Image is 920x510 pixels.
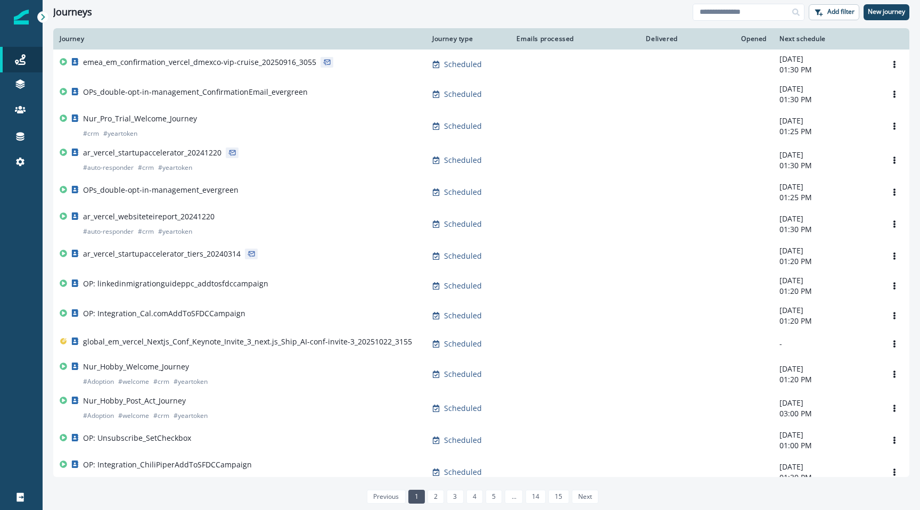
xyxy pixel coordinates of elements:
p: OPs_double-opt-in-management_ConfirmationEmail_evergreen [83,87,308,97]
a: OP: linkedinmigrationguideppc_addtosfdccampaignScheduled-[DATE]01:20 PMOptions [53,271,909,301]
button: Options [886,432,903,448]
a: emea_em_confirmation_vercel_dmexco-vip-cruise_20250916_3055Scheduled-[DATE]01:30 PMOptions [53,50,909,79]
button: Options [886,152,903,168]
p: # welcome [118,376,149,387]
a: Page 3 [447,490,463,504]
p: [DATE] [779,430,873,440]
a: Page 2 [428,490,444,504]
p: # crm [153,410,169,421]
a: Next page [572,490,598,504]
button: Add filter [809,4,859,20]
p: # Adoption [83,410,114,421]
p: OP: Integration_ChiliPiperAddToSFDCCampaign [83,459,252,470]
a: ar_vercel_startupaccelerator_tiers_20240314Scheduled-[DATE]01:20 PMOptions [53,241,909,271]
p: OPs_double-opt-in-management_evergreen [83,185,239,195]
p: ar_vercel_startupaccelerator_tiers_20240314 [83,249,241,259]
p: Scheduled [444,339,482,349]
p: Nur_Hobby_Post_Act_Journey [83,396,186,406]
a: Jump forward [505,490,522,504]
p: [DATE] [779,116,873,126]
button: Options [886,464,903,480]
a: Page 5 [486,490,502,504]
a: Nur_Pro_Trial_Welcome_Journey#crm#yeartokenScheduled-[DATE]01:25 PMOptions [53,109,909,143]
h1: Journeys [53,6,92,18]
p: [DATE] [779,54,873,64]
p: [DATE] [779,275,873,286]
p: Scheduled [444,467,482,478]
div: Delivered [587,35,678,43]
a: Page 4 [466,490,483,504]
p: # Adoption [83,376,114,387]
p: OP: Integration_Cal.comAddToSFDCCampaign [83,308,245,319]
button: Options [886,184,903,200]
p: # vercel [83,474,105,485]
p: Scheduled [444,187,482,198]
ul: Pagination [364,490,598,504]
button: Options [886,336,903,352]
button: Options [886,278,903,294]
a: global_em_vercel_Nextjs_Conf_Keynote_Invite_3_next.js_Ship_AI-conf-invite-3_20251022_3155Schedule... [53,331,909,357]
p: Scheduled [444,219,482,229]
p: # yeartoken [158,162,192,173]
div: Opened [691,35,767,43]
p: OP: Unsubscribe_SetCheckbox [83,433,191,443]
p: 01:20 PM [779,286,873,297]
p: [DATE] [779,182,873,192]
button: Options [886,248,903,264]
p: global_em_vercel_Nextjs_Conf_Keynote_Invite_3_next.js_Ship_AI-conf-invite-3_20251022_3155 [83,336,412,347]
p: # crm [138,162,154,173]
button: Options [886,400,903,416]
p: [DATE] [779,305,873,316]
a: OP: Integration_Cal.comAddToSFDCCampaignScheduled-[DATE]01:20 PMOptions [53,301,909,331]
p: Add filter [827,8,855,15]
div: Emails processed [512,35,574,43]
p: Scheduled [444,403,482,414]
div: Journey [60,35,420,43]
p: 01:20 PM [779,316,873,326]
a: Page 1 is your current page [408,490,425,504]
a: Page 15 [548,490,569,504]
p: Scheduled [444,369,482,380]
p: ar_vercel_startupaccelerator_20241220 [83,147,221,158]
p: # yeartoken [158,226,192,237]
a: OP: Unsubscribe_SetCheckboxScheduled-[DATE]01:00 PMOptions [53,425,909,455]
p: ar_vercel_websiteteireport_20241220 [83,211,215,222]
p: 01:30 PM [779,160,873,171]
p: 01:30 PM [779,64,873,75]
p: OP: linkedinmigrationguideppc_addtosfdccampaign [83,278,268,289]
p: # yeartoken [103,128,137,139]
p: [DATE] [779,245,873,256]
p: Nur_Pro_Trial_Welcome_Journey [83,113,197,124]
a: OPs_double-opt-in-management_ConfirmationEmail_evergreenScheduled-[DATE]01:30 PMOptions [53,79,909,109]
p: Scheduled [444,281,482,291]
p: [DATE] [779,84,873,94]
p: Scheduled [444,310,482,321]
p: 01:25 PM [779,192,873,203]
p: 01:20 PM [779,374,873,385]
p: # auto-responder [83,162,134,173]
button: Options [886,308,903,324]
p: 01:25 PM [779,126,873,137]
p: Scheduled [444,89,482,100]
div: Next schedule [779,35,873,43]
p: 01:30 PM [779,224,873,235]
p: [DATE] [779,462,873,472]
p: New journey [868,8,905,15]
p: [DATE] [779,398,873,408]
button: Options [886,118,903,134]
p: [DATE] [779,364,873,374]
p: emea_em_confirmation_vercel_dmexco-vip-cruise_20250916_3055 [83,57,316,68]
p: Scheduled [444,121,482,131]
a: OP: Integration_ChiliPiperAddToSFDCCampaign#vercel#operationalScheduled-[DATE]01:30 PMOptions [53,455,909,489]
p: # crm [153,376,169,387]
button: New journey [864,4,909,20]
button: Options [886,216,903,232]
button: Options [886,56,903,72]
p: # auto-responder [83,226,134,237]
p: [DATE] [779,150,873,160]
button: Options [886,366,903,382]
p: 01:00 PM [779,440,873,451]
p: - [779,339,873,349]
a: Nur_Hobby_Post_Act_Journey#Adoption#welcome#crm#yeartokenScheduled-[DATE]03:00 PMOptions [53,391,909,425]
p: # welcome [118,410,149,421]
